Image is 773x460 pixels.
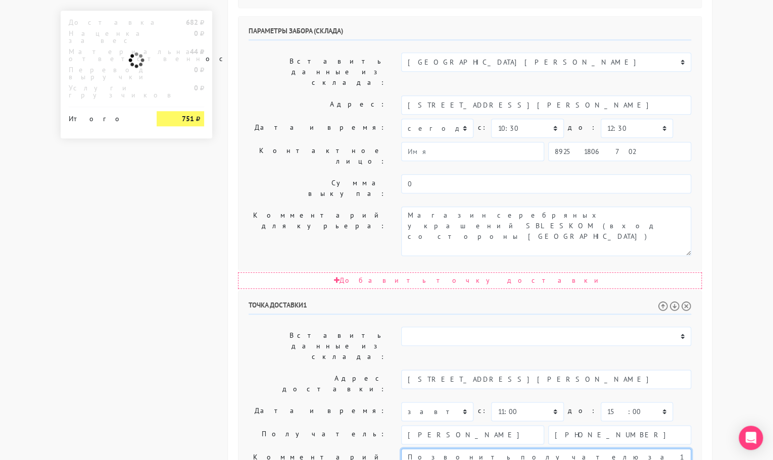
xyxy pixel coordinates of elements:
img: ajax-loader.gif [127,51,146,69]
label: до: [568,119,597,136]
div: Добавить точку доставки [238,272,702,289]
span: 1 [303,300,307,310]
input: Телефон [548,142,691,161]
label: Адрес: [241,95,394,115]
label: c: [477,119,487,136]
div: Перевод выручки [61,66,149,80]
div: Наценка за вес [61,30,149,44]
h6: Точка доставки [249,301,691,315]
label: Комментарий для курьера: [241,207,394,256]
label: до: [568,402,597,420]
input: Имя [401,142,544,161]
strong: 682 [186,18,198,27]
label: Дата и время: [241,119,394,138]
label: Вставить данные из склада: [241,53,394,91]
strong: 751 [182,114,194,123]
label: Дата и время: [241,402,394,421]
label: c: [477,402,487,420]
div: Итого [69,111,141,122]
label: Сумма выкупа: [241,174,394,202]
div: Доставка [61,19,149,26]
label: Адрес доставки: [241,370,394,398]
div: Услуги грузчиков [61,84,149,98]
h6: Параметры забора (склада) [249,27,691,40]
label: Получатель: [241,425,394,444]
div: Open Intercom Messenger [739,426,763,450]
input: Имя [401,425,544,444]
label: Вставить данные из склада: [241,327,394,366]
div: Материальная ответственность [61,48,149,62]
label: Контактное лицо: [241,142,394,170]
input: Телефон [548,425,691,444]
